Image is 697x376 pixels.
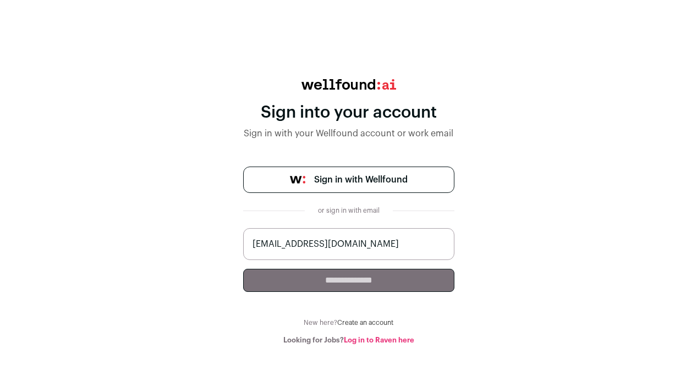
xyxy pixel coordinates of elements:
div: Sign in with your Wellfound account or work email [243,127,454,140]
input: name@work-email.com [243,228,454,260]
a: Log in to Raven here [344,336,414,344]
img: wellfound:ai [301,79,396,90]
a: Create an account [337,319,393,326]
div: or sign in with email [314,206,384,215]
div: Sign into your account [243,103,454,123]
img: wellfound-symbol-flush-black-fb3c872781a75f747ccb3a119075da62bfe97bd399995f84a933054e44a575c4.png [290,176,305,184]
div: Looking for Jobs? [243,336,454,345]
span: Sign in with Wellfound [314,173,408,186]
a: Sign in with Wellfound [243,167,454,193]
div: New here? [243,318,454,327]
